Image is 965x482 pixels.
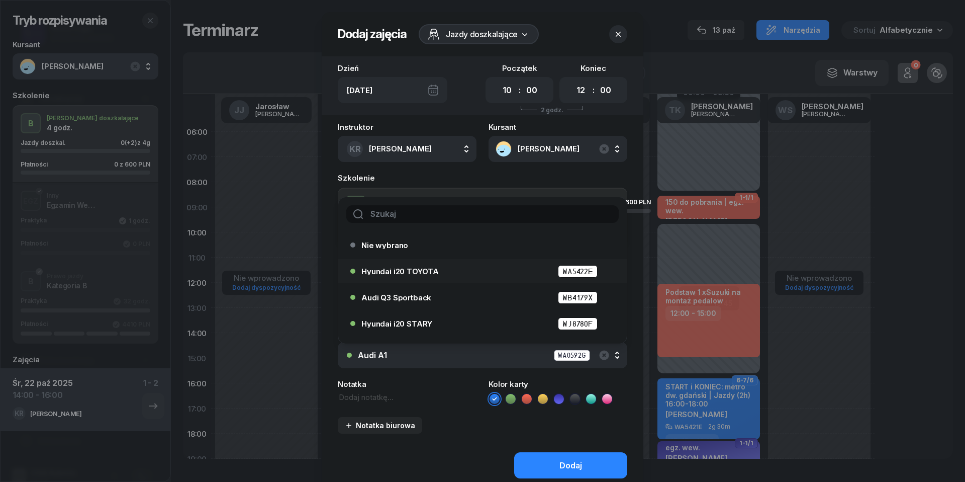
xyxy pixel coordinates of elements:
[518,144,620,153] span: [PERSON_NAME]
[346,205,619,223] input: Szukaj
[338,136,476,162] button: KR[PERSON_NAME]
[361,268,439,275] span: Hyundai i20 TOYOTA
[358,351,387,360] div: Audi A1
[338,342,627,368] button: Audi A1WA0592G
[361,242,408,249] span: Nie wybrano
[345,421,415,430] div: Notatka biurowa
[369,144,432,153] span: [PERSON_NAME]
[615,199,651,205] div: 0 z 600 PLN
[559,461,582,470] div: Dodaj
[558,344,598,356] span: WA5421E
[519,84,521,96] div: :
[558,265,598,278] span: WA5422E
[338,26,407,42] h2: Dodaj zajęcia
[554,350,590,361] div: WA0592G
[349,145,361,153] span: KR
[593,84,595,96] div: :
[446,28,518,40] span: Jazdy doszkalające
[361,320,432,328] span: Hyundai i20 STARY
[361,294,431,301] span: Audi Q3 Sportback
[338,188,627,245] button: B[PERSON_NAME] doszkalające4 godz.Jazdy doszkal.0(+2)z 4gPłatności0 z 600 PLNStatus PKKPobranoPob...
[558,291,598,304] span: WB4179X
[558,317,598,330] span: WJ8780F
[338,417,422,434] button: Notatka biurowa
[514,452,627,478] button: Dodaj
